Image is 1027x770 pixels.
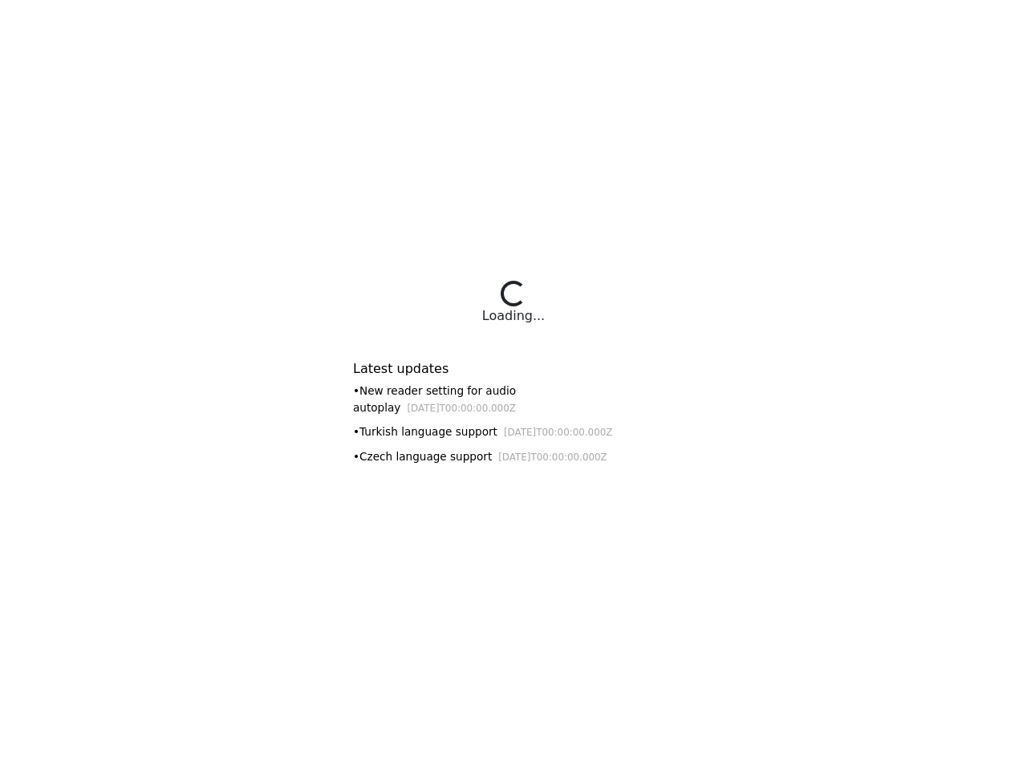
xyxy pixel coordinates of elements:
h6: Latest updates [353,361,674,376]
div: • Czech language support [353,448,674,465]
small: [DATE]T00:00:00.000Z [407,403,516,414]
div: • New reader setting for audio autoplay [353,383,674,415]
small: [DATE]T00:00:00.000Z [504,427,613,438]
div: Loading... [482,306,545,326]
small: [DATE]T00:00:00.000Z [498,452,607,463]
div: • Turkish language support [353,423,674,440]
